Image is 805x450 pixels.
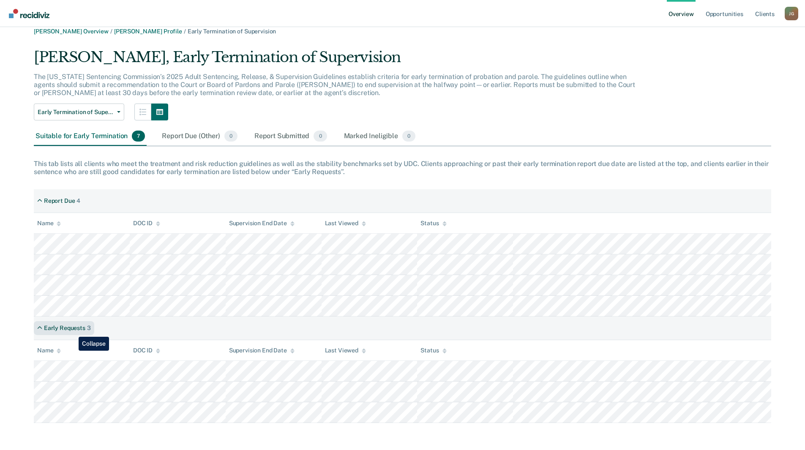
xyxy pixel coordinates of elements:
div: Name [37,220,61,227]
div: 4 [76,197,80,205]
div: [PERSON_NAME], Early Termination of Supervision [34,49,638,73]
div: Early Requests [44,325,85,332]
button: Profile dropdown button [785,7,798,20]
p: The [US_STATE] Sentencing Commission’s 2025 Adult Sentencing, Release, & Supervision Guidelines e... [34,73,635,97]
div: DOC ID [133,220,160,227]
div: Report Due (Other)0 [160,127,239,146]
a: [PERSON_NAME] Profile [114,28,182,35]
div: J G [785,7,798,20]
div: Marked Ineligible0 [342,127,418,146]
div: Report Due4 [34,194,84,208]
div: Report Due [44,197,75,205]
div: Early Requests3 [34,321,94,335]
span: 7 [132,131,145,142]
div: Suitable for Early Termination7 [34,127,147,146]
div: Name [37,347,61,354]
span: / [182,28,188,35]
div: Last Viewed [325,347,366,354]
div: Status [420,220,446,227]
div: Status [420,347,446,354]
img: Recidiviz [9,9,49,18]
span: 0 [402,131,415,142]
div: Supervision End Date [229,347,295,354]
div: Report Submitted0 [253,127,329,146]
span: / [109,28,114,35]
a: [PERSON_NAME] Overview [34,28,109,35]
div: Supervision End Date [229,220,295,227]
span: 0 [224,131,237,142]
div: This tab lists all clients who meet the treatment and risk reduction guidelines as well as the st... [34,160,771,176]
span: Early Termination of Supervision [188,28,276,35]
div: Last Viewed [325,220,366,227]
div: 3 [87,325,91,332]
span: Early Termination of Supervision [38,109,114,116]
div: DOC ID [133,347,160,354]
button: Early Termination of Supervision [34,104,124,120]
span: 0 [314,131,327,142]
